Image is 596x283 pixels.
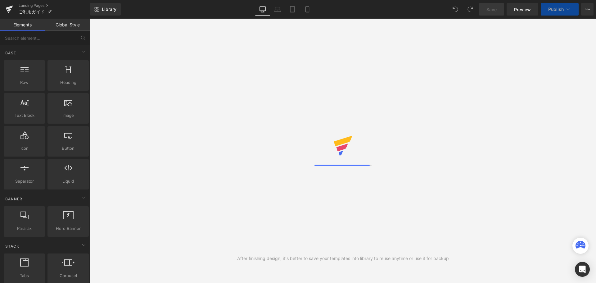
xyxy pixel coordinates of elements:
a: Global Style [45,19,90,31]
span: Save [486,6,497,13]
div: After finishing design, it's better to save your templates into library to reuse anytime or use i... [237,255,449,262]
span: Base [5,50,17,56]
a: Desktop [255,3,270,16]
span: Tabs [6,272,43,279]
span: Icon [6,145,43,152]
span: Image [49,112,87,119]
a: Laptop [270,3,285,16]
span: Stack [5,243,20,249]
span: ご利用ガイド [19,9,45,14]
span: Preview [514,6,531,13]
span: Carousel [49,272,87,279]
div: Open Intercom Messenger [575,262,590,277]
a: New Library [90,3,121,16]
a: Tablet [285,3,300,16]
span: Parallax [6,225,43,232]
span: Button [49,145,87,152]
span: Hero Banner [49,225,87,232]
span: Separator [6,178,43,185]
button: Publish [541,3,579,16]
a: Landing Pages [19,3,90,8]
span: Publish [548,7,564,12]
span: Heading [49,79,87,86]
button: Undo [449,3,462,16]
span: Text Block [6,112,43,119]
button: Redo [464,3,476,16]
a: Preview [507,3,538,16]
button: More [581,3,594,16]
span: Liquid [49,178,87,185]
span: Library [102,7,116,12]
span: Row [6,79,43,86]
a: Mobile [300,3,315,16]
span: Banner [5,196,23,202]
